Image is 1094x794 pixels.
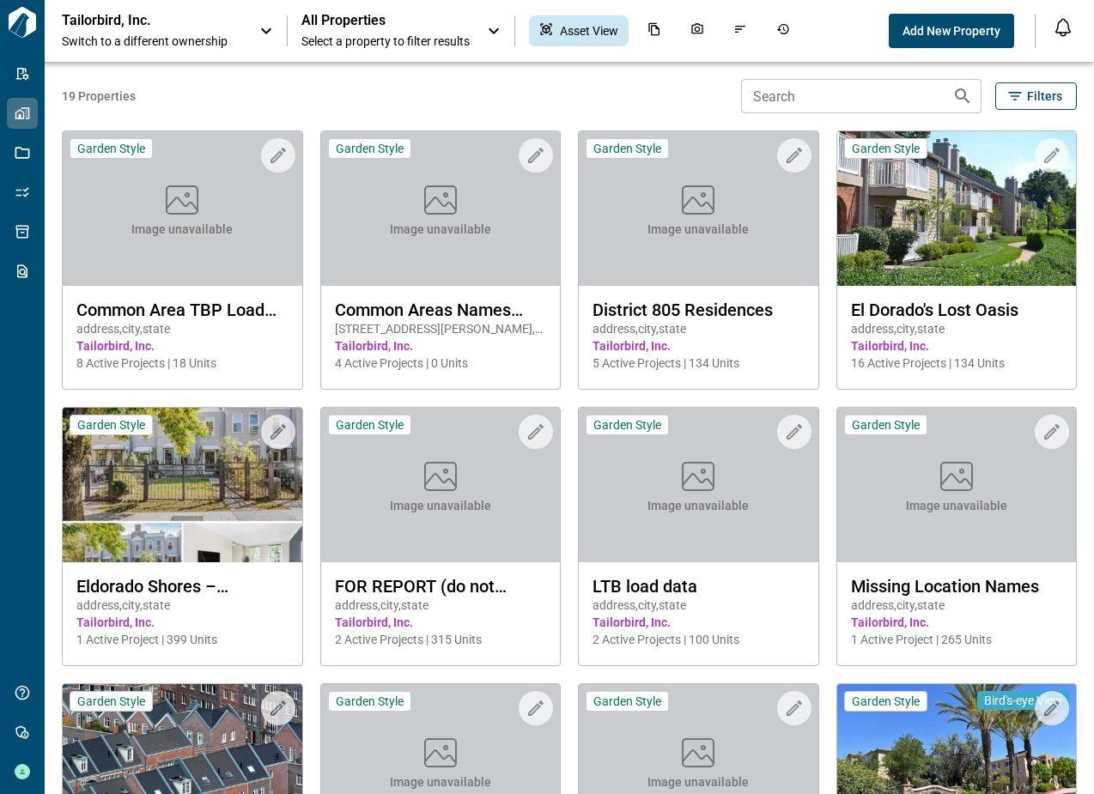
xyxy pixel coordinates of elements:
span: Switch to a different ownership [62,33,242,50]
span: Tailorbird, Inc. [76,337,289,355]
span: 5 Active Projects | 134 Units [593,355,805,372]
span: Garden Style [593,417,661,433]
span: LTB load data [593,576,805,597]
span: Image unavailable [647,773,749,791]
span: 19 Properties [62,88,734,105]
span: address , city , state [593,597,805,614]
span: Garden Style [852,417,920,433]
div: Job History [766,15,800,46]
span: Garden Style [852,694,920,709]
img: property-asset [63,408,302,562]
span: Image unavailable [390,773,491,791]
span: Garden Style [77,417,145,433]
button: Open notification feed [1049,14,1077,41]
span: Image unavailable [647,497,749,514]
span: Garden Style [77,694,145,709]
span: Tailorbird, Inc. [593,337,805,355]
span: Garden Style [336,417,404,433]
span: Tailorbird, Inc. [335,337,547,355]
span: Asset View [560,22,618,39]
span: address , city , state [851,597,1063,614]
img: property-asset [837,131,1077,286]
span: Add New Property [903,22,1000,39]
span: Common Area TBP Load Test [76,300,289,320]
span: 2 Active Projects | 100 Units [593,631,805,648]
span: All Properties [301,12,470,29]
span: Tailorbird, Inc. [851,337,1063,355]
span: Select a property to filter results [301,33,470,50]
span: 1 Active Project | 265 Units [851,631,1063,648]
span: Image unavailable [906,497,1007,514]
span: address , city , state [76,320,289,337]
span: 8 Active Projects | 18 Units [76,355,289,372]
span: Image unavailable [390,497,491,514]
span: Garden Style [336,141,404,156]
span: Common Areas Names Test [335,300,547,320]
span: 4 Active Projects | 0 Units [335,355,547,372]
span: address , city , state [851,320,1063,337]
span: Image unavailable [131,221,233,238]
div: Asset View [529,15,629,46]
span: Garden Style [852,141,920,156]
span: Tailorbird, Inc. [335,614,547,631]
span: Tailorbird, Inc. [76,614,289,631]
div: Documents [637,15,672,46]
p: Tailorbird, Inc. [62,12,216,29]
span: Garden Style [336,694,404,709]
span: Garden Style [593,694,661,709]
span: Eldorado Shores – Breakwater [76,576,289,597]
button: Search properties [945,79,980,113]
span: 2 Active Projects | 315 Units [335,631,547,648]
span: 1 Active Project | 399 Units [76,631,289,648]
span: address , city , state [593,320,805,337]
span: Image unavailable [647,221,749,238]
span: Bird's-eye View [984,693,1062,708]
span: El Dorado's Lost Oasis [851,300,1063,320]
span: District 805 Residences [593,300,805,320]
span: Missing Location Names [851,576,1063,597]
span: address , city , state [335,597,547,614]
span: Garden Style [77,141,145,156]
span: [STREET_ADDRESS][PERSON_NAME] , [GEOGRAPHIC_DATA] , NJ [335,320,547,337]
button: Filters [995,82,1077,110]
span: 16 Active Projects | 134 Units [851,355,1063,372]
button: Add New Property [889,14,1014,48]
span: address , city , state [76,597,289,614]
span: Tailorbird, Inc. [851,614,1063,631]
span: Filters [1027,88,1062,105]
div: Photos [680,15,714,46]
span: FOR REPORT (do not archive yet) [335,576,547,597]
div: Issues & Info [723,15,757,46]
span: Garden Style [593,141,661,156]
span: Tailorbird, Inc. [593,614,805,631]
span: Image unavailable [390,221,491,238]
